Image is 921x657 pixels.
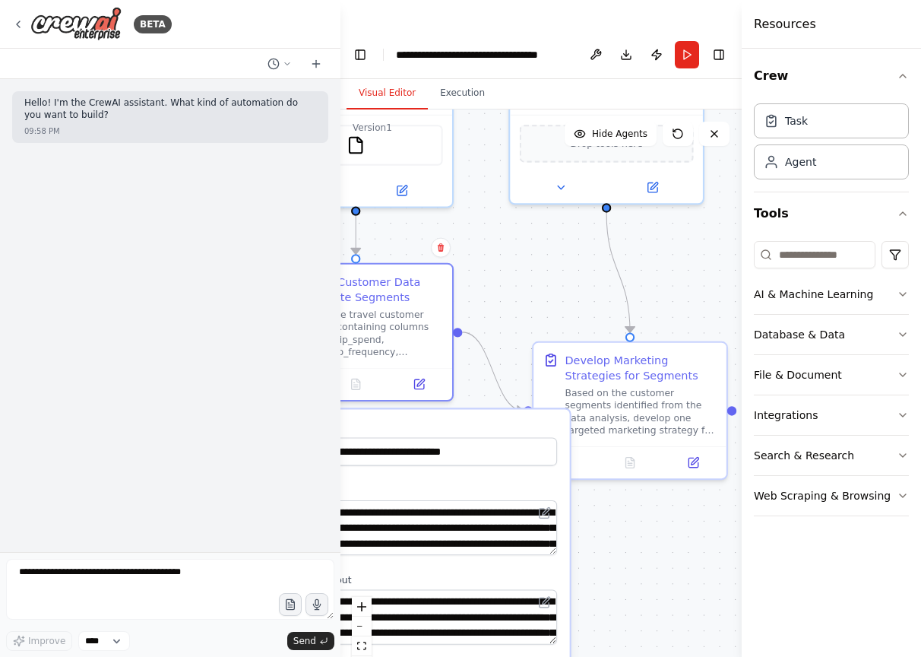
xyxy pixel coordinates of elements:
div: Search & Research [754,448,854,463]
button: Open in side panel [392,375,446,394]
button: fit view [352,636,372,656]
div: 09:58 PM [24,125,60,137]
label: Expected Output [272,574,557,586]
button: Upload files [279,593,302,616]
button: Visual Editor [347,78,428,109]
button: zoom out [352,617,372,636]
span: Hide Agents [592,128,647,140]
g: Edge from 3379cd43-775c-47fe-985f-4f1275cbe5b2 to 2c5464f4-d368-48eb-827f-cc0ac0bd4d7d [599,213,638,333]
div: Task [785,113,808,129]
div: AI & Machine Learning [754,287,873,302]
div: Database & Data [754,327,845,342]
div: Based on the customer segments identified from the data analysis, develop one targeted marketing ... [565,387,717,437]
button: Open in side panel [357,181,445,200]
button: Improve [6,631,72,651]
span: Drop tools here [570,136,642,152]
img: FileReadTool [347,136,366,155]
div: Drop tools here [508,27,704,205]
div: Crew [754,97,909,192]
button: Crew [754,55,909,97]
button: Switch to previous chat [261,55,298,73]
g: Edge from 0084a2e4-78b4-4116-a2c0-9ba9228cf331 to 2c5464f4-d368-48eb-827f-cc0ac0bd4d7d [462,325,523,419]
span: Improve [28,635,65,647]
img: Logo [30,7,122,41]
button: Hide right sidebar [708,44,730,65]
label: Description [272,484,557,497]
div: BETA [134,15,172,33]
div: File & Document [754,367,842,382]
div: Web Scraping & Browsing [754,488,891,503]
button: Execution [428,78,497,109]
nav: breadcrumb [396,47,567,62]
button: No output available [597,453,663,472]
label: Name [272,422,557,434]
button: Database & Data [754,315,909,354]
button: Delete node [431,238,451,258]
button: Send [287,632,334,650]
span: Send [293,635,316,647]
div: Version 1 [353,122,392,134]
button: Hide left sidebar [350,44,371,65]
div: Develop Marketing Strategies for Segments [565,352,717,383]
div: Tools [754,235,909,528]
button: Hide Agents [565,122,657,146]
button: Open in editor [535,503,554,522]
button: File & Document [754,355,909,395]
button: Search & Research [754,436,909,475]
button: zoom in [352,597,372,617]
div: Integrations [754,408,818,423]
button: Open in side panel [666,453,720,472]
div: Analyze Customer Data and Create Segments [291,274,443,305]
button: Start a new chat [304,55,328,73]
button: Open in side panel [608,178,696,197]
button: AI & Machine Learning [754,275,909,314]
div: Develop Marketing Strategies for SegmentsBased on the customer segments identified from the data ... [532,341,728,480]
div: FileReadTool [258,27,454,208]
h4: Resources [754,15,816,33]
button: Web Scraping & Browsing [754,476,909,516]
div: Agent [785,154,816,170]
div: Analyze Customer Data and Create SegmentsAnalyze the travel customer CSV data containing columns ... [258,263,454,401]
div: Analyze the travel customer CSV data containing columns like avg_trip_spend, annual_trip_frequenc... [291,308,443,358]
button: Tools [754,192,909,235]
p: Hello! I'm the CrewAI assistant. What kind of automation do you want to build? [24,97,316,121]
button: Click to speak your automation idea [305,593,328,616]
button: No output available [323,375,389,394]
button: Open in editor [535,593,554,612]
button: Integrations [754,395,909,435]
g: Edge from 6c652fb2-ff7c-47f7-b1e1-c7fa4f787748 to 0084a2e4-78b4-4116-a2c0-9ba9228cf331 [348,216,364,255]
